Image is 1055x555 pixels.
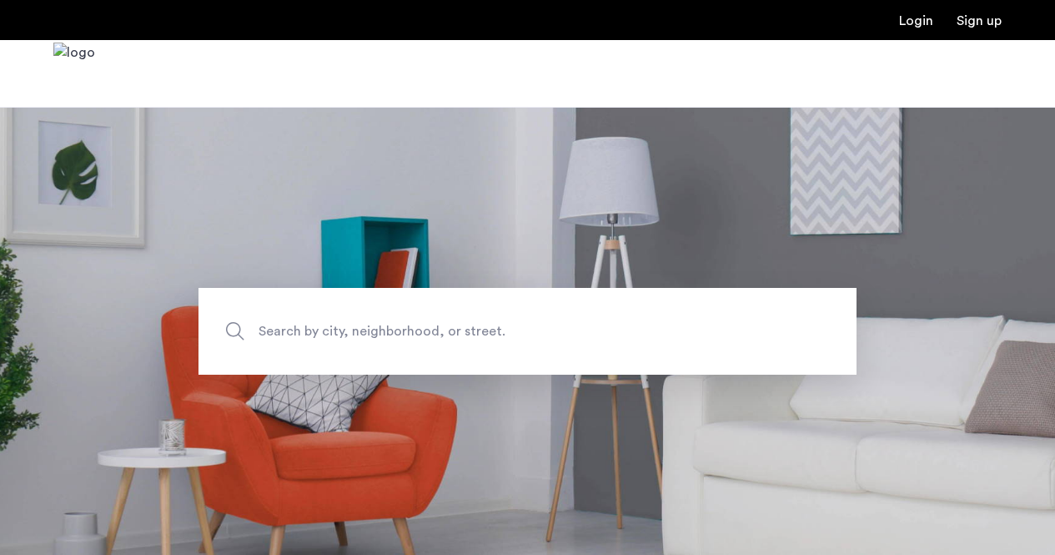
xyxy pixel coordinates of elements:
span: Search by city, neighborhood, or street. [259,320,719,342]
img: logo [53,43,95,105]
a: Login [899,14,933,28]
input: Apartment Search [198,288,857,375]
a: Registration [957,14,1002,28]
a: Cazamio Logo [53,43,95,105]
